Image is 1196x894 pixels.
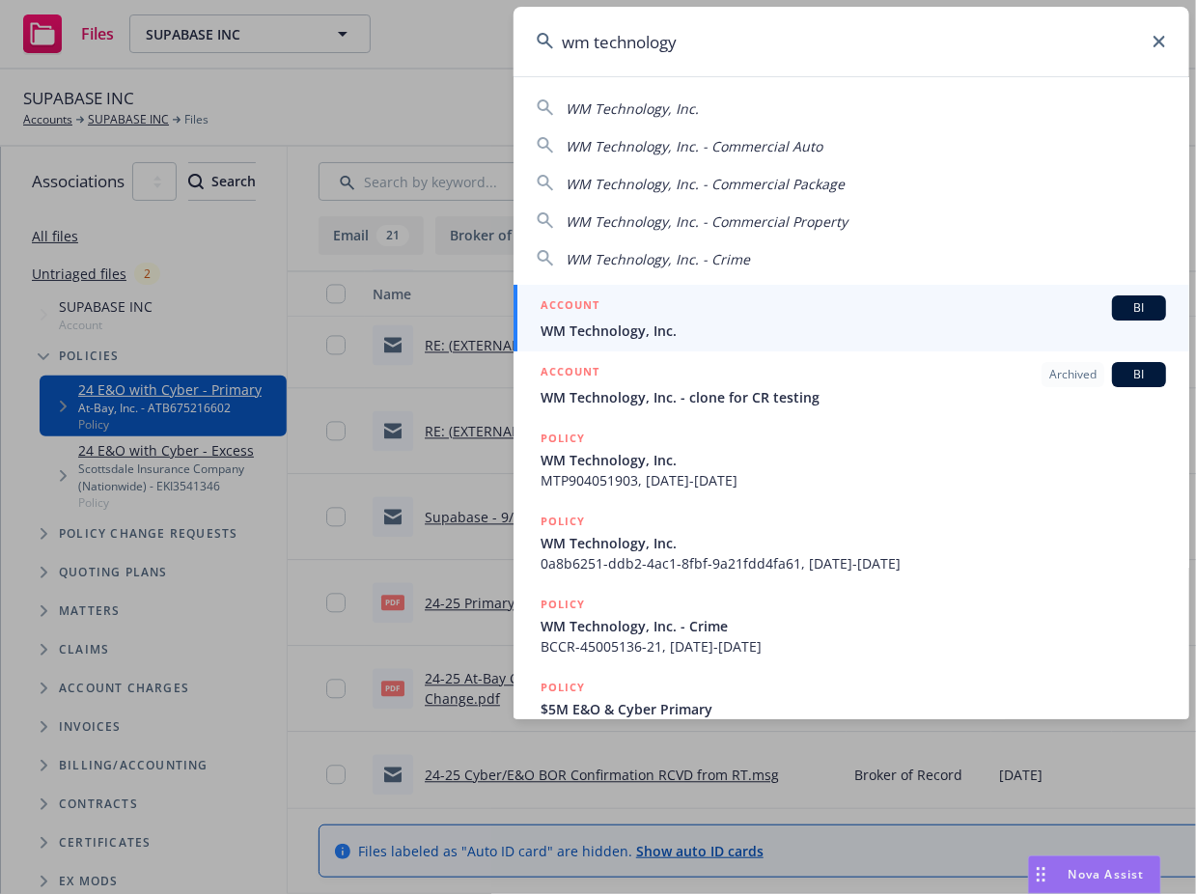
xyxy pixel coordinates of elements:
span: WM Technology, Inc. [566,99,699,118]
span: WM Technology, Inc. - Crime [541,616,1166,636]
span: WM Technology, Inc. [541,321,1166,341]
h5: POLICY [541,595,585,614]
span: Nova Assist [1069,866,1145,882]
span: MTP904051903, [DATE]-[DATE] [541,470,1166,490]
button: Nova Assist [1028,855,1161,894]
h5: POLICY [541,512,585,531]
h5: ACCOUNT [541,295,599,319]
span: BCCR-45005136-21, [DATE]-[DATE] [541,636,1166,657]
span: WM Technology, Inc. [541,450,1166,470]
span: WM Technology, Inc. - Commercial Auto [566,137,822,155]
span: 0a8b6251-ddb2-4ac1-8fbf-9a21fdd4fa61, [DATE]-[DATE] [541,553,1166,573]
h5: POLICY [541,678,585,697]
a: POLICY$5M E&O & Cyber Primary [514,667,1189,750]
span: $5M E&O & Cyber Primary [541,699,1166,719]
a: POLICYWM Technology, Inc. - CrimeBCCR-45005136-21, [DATE]-[DATE] [514,584,1189,667]
span: WM Technology, Inc. - Crime [566,250,750,268]
a: ACCOUNTBIWM Technology, Inc. [514,285,1189,351]
span: WM Technology, Inc. - Commercial Property [566,212,848,231]
a: POLICYWM Technology, Inc.MTP904051903, [DATE]-[DATE] [514,418,1189,501]
span: WM Technology, Inc. - clone for CR testing [541,387,1166,407]
div: Drag to move [1029,856,1053,893]
input: Search... [514,7,1189,76]
span: Archived [1049,366,1097,383]
h5: ACCOUNT [541,362,599,385]
span: WM Technology, Inc. [541,533,1166,553]
a: POLICYWM Technology, Inc.0a8b6251-ddb2-4ac1-8fbf-9a21fdd4fa61, [DATE]-[DATE] [514,501,1189,584]
a: ACCOUNTArchivedBIWM Technology, Inc. - clone for CR testing [514,351,1189,418]
span: WM Technology, Inc. - Commercial Package [566,175,845,193]
span: BI [1120,366,1158,383]
h5: POLICY [541,429,585,448]
span: BI [1120,299,1158,317]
